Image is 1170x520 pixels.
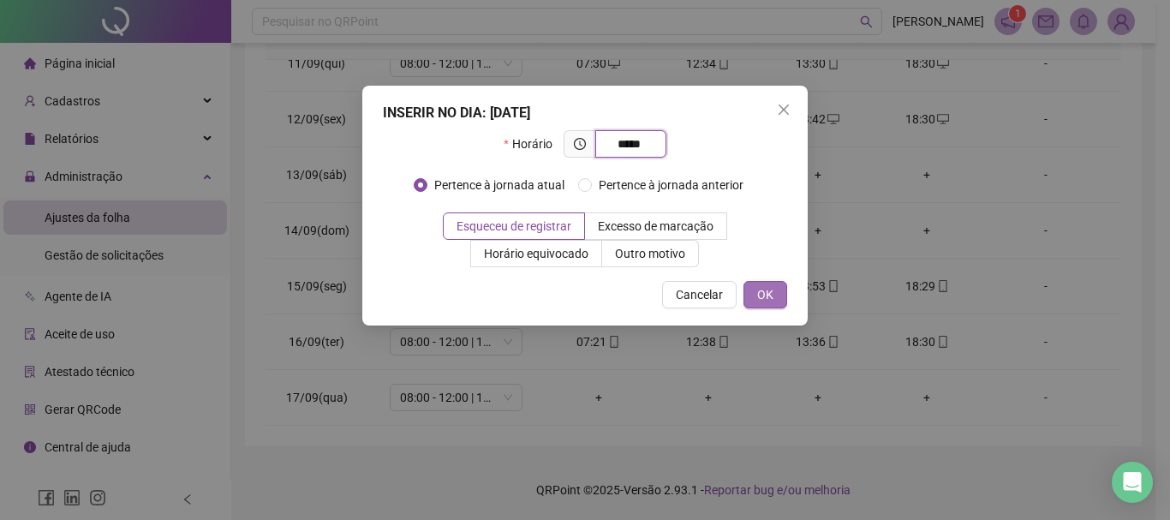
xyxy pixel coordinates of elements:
[770,96,797,123] button: Close
[757,285,773,304] span: OK
[1112,462,1153,503] div: Open Intercom Messenger
[743,281,787,308] button: OK
[662,281,737,308] button: Cancelar
[457,219,571,233] span: Esqueceu de registrar
[484,247,588,260] span: Horário equivocado
[383,103,787,123] div: INSERIR NO DIA : [DATE]
[504,130,563,158] label: Horário
[427,176,571,194] span: Pertence à jornada atual
[598,219,713,233] span: Excesso de marcação
[592,176,750,194] span: Pertence à jornada anterior
[574,138,586,150] span: clock-circle
[676,285,723,304] span: Cancelar
[615,247,685,260] span: Outro motivo
[777,103,791,117] span: close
